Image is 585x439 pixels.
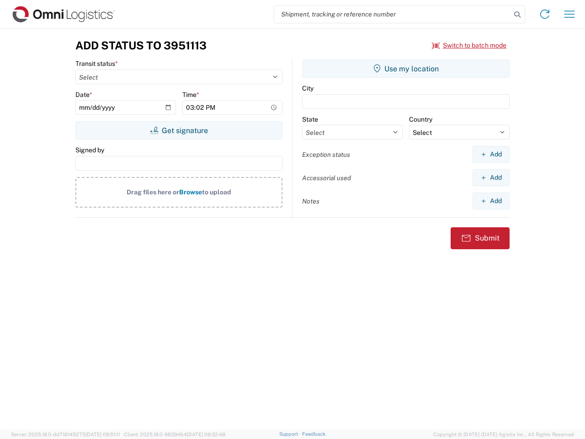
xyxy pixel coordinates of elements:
[75,146,104,154] label: Signed by
[11,432,120,437] span: Server: 2025.18.0-dd719145275
[302,84,314,92] label: City
[473,193,510,209] button: Add
[124,432,225,437] span: Client: 2025.18.0-9839db4
[302,115,318,123] label: State
[279,431,302,437] a: Support
[75,91,92,99] label: Date
[187,432,225,437] span: [DATE] 09:32:48
[409,115,432,123] label: Country
[473,169,510,186] button: Add
[302,197,319,205] label: Notes
[182,91,199,99] label: Time
[75,39,207,52] h3: Add Status to 3951113
[127,188,179,196] span: Drag files here or
[274,5,511,23] input: Shipment, tracking or reference number
[451,227,510,249] button: Submit
[302,150,350,159] label: Exception status
[302,174,351,182] label: Accessorial used
[75,59,118,68] label: Transit status
[433,430,574,439] span: Copyright © [DATE]-[DATE] Agistix Inc., All Rights Reserved
[75,121,282,139] button: Get signature
[302,59,510,78] button: Use my location
[302,431,325,437] a: Feedback
[179,188,202,196] span: Browse
[432,38,506,53] button: Switch to batch mode
[473,146,510,163] button: Add
[85,432,120,437] span: [DATE] 09:51:11
[202,188,231,196] span: to upload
